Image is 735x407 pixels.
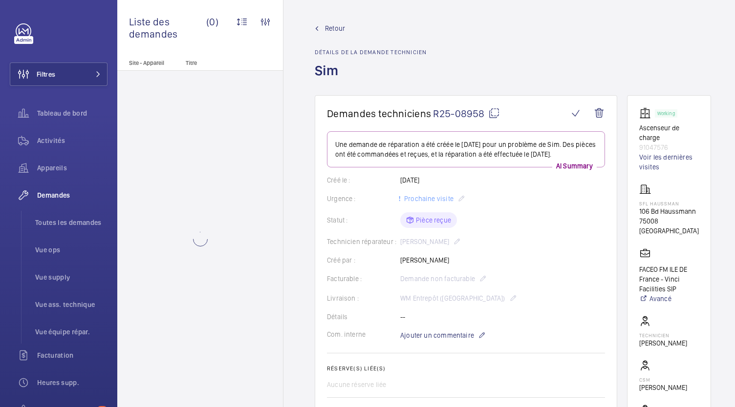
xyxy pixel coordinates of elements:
[35,300,108,309] span: Vue ass. technique
[327,107,431,120] span: Demandes techniciens
[35,218,108,227] span: Toutes les demandes
[400,330,474,340] span: Ajouter un commentaire
[10,62,108,86] button: Filtres
[335,140,597,159] p: Une demande de réparation a été créée le [DATE] pour un problème de Sim. Des pièces ont été comma...
[129,16,206,40] span: Liste des demandes
[37,190,108,200] span: Demandes
[639,201,699,206] p: SFL Haussman
[639,265,699,294] p: FACEO FM ILE DE France - Vinci Facilities SIP
[639,294,699,304] a: Avancé
[639,332,687,338] p: Technicien
[37,108,108,118] span: Tableau de bord
[639,123,699,142] p: Ascenseur de charge
[639,338,687,348] p: [PERSON_NAME]
[552,161,597,171] p: AI Summary
[639,383,687,392] p: [PERSON_NAME]
[37,69,55,79] span: Filtres
[327,365,605,372] h2: Réserve(s) liée(s)
[315,49,427,56] h2: Détails de la demande technicien
[639,206,699,216] p: 106 Bd Haussmann
[639,216,699,236] p: 75008 [GEOGRAPHIC_DATA]
[639,107,655,119] img: elevator.svg
[433,107,500,120] span: R25-08958
[186,60,250,66] p: Titre
[639,152,699,172] a: Voir les dernières visites
[325,23,345,33] span: Retour
[35,272,108,282] span: Vue supply
[37,163,108,173] span: Appareils
[315,61,427,95] h1: Sim
[35,327,108,337] span: Vue équipe répar.
[37,136,108,145] span: Activités
[117,60,182,66] p: Site - Appareil
[639,142,699,152] p: 91047576
[639,377,687,383] p: CSM
[657,112,675,115] p: Working
[35,245,108,255] span: Vue ops
[37,350,108,360] span: Facturation
[37,378,108,387] span: Heures supp.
